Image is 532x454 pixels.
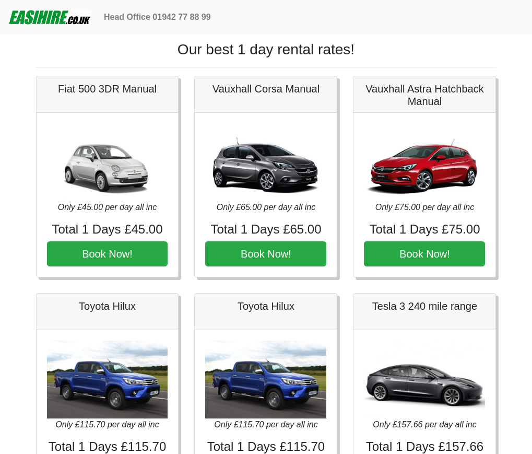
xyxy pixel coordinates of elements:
[364,241,485,266] button: Book Now!
[364,300,485,312] h5: Tesla 3 240 mile range
[100,7,215,28] a: Head Office 01942 77 88 99
[55,420,159,429] i: Only £115.70 per day all inc
[205,341,326,418] img: Toyota Hilux
[205,241,326,266] button: Book Now!
[47,241,168,266] button: Book Now!
[47,83,168,95] h5: Fiat 500 3DR Manual
[104,13,211,21] b: Head Office 01942 77 88 99
[375,203,474,212] i: Only £75.00 per day all inc
[58,203,157,212] i: Only £45.00 per day all inc
[364,341,485,418] img: Tesla 3 240 mile range
[205,300,326,312] h5: Toyota Hilux
[8,7,91,28] img: easihire_logo_small.png
[214,420,317,429] i: Only £115.70 per day all inc
[47,300,168,312] h5: Toyota Hilux
[47,341,168,418] img: Toyota Hilux
[364,123,485,201] img: Vauxhall Astra Hatchback Manual
[36,41,496,59] h1: Our best 1 day rental rates!
[47,222,168,237] h4: Total 1 Days £45.00
[364,222,485,237] h4: Total 1 Days £75.00
[364,83,485,108] h5: Vauxhall Astra Hatchback Manual
[205,83,326,95] h5: Vauxhall Corsa Manual
[373,420,476,429] i: Only £157.66 per day all inc
[205,123,326,201] img: Vauxhall Corsa Manual
[47,123,168,201] img: Fiat 500 3DR Manual
[217,203,315,212] i: Only £65.00 per day all inc
[205,222,326,237] h4: Total 1 Days £65.00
